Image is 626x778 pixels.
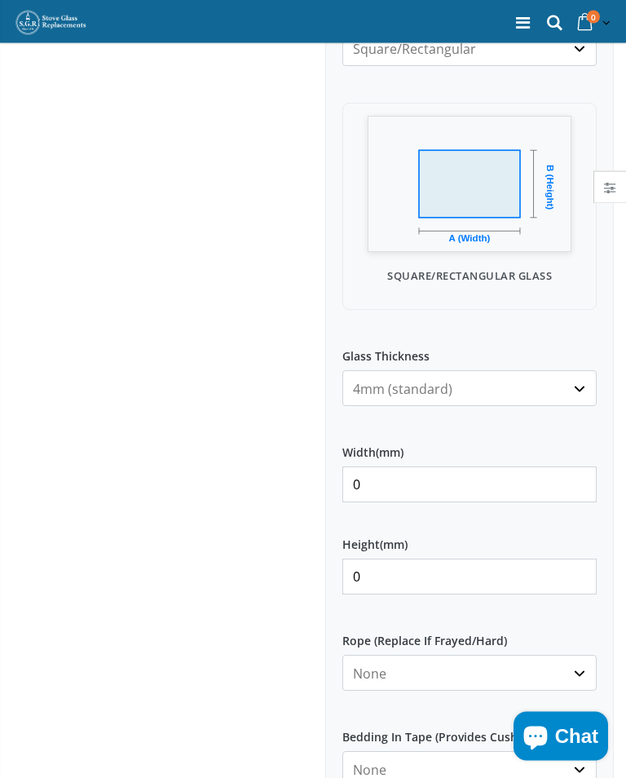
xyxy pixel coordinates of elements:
label: Height [342,524,597,553]
p: Square/Rectangular Glass [355,269,584,285]
inbox-online-store-chat: Shopify online store chat [509,712,613,765]
label: Glass Thickness [342,335,597,365]
a: 0 [572,7,614,39]
label: Width [342,431,597,461]
span: (mm) [376,446,403,461]
label: Rope (Replace If Frayed/Hard) [342,620,597,649]
label: Bedding In Tape (Provides Cushion) [342,716,597,745]
span: 0 [587,11,600,24]
img: Stove Glass Replacement [15,10,88,36]
span: (mm) [380,538,408,553]
img: Square/Rectangular Glass [368,117,571,253]
a: Menu [516,11,530,33]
